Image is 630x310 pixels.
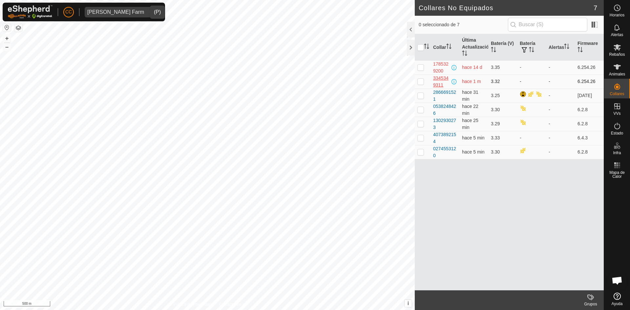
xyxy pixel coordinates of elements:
th: Batería (V) [488,34,517,61]
div: Chat abierto [607,271,627,290]
input: Buscar (S) [508,18,587,31]
div: 0538248426 [433,103,457,117]
span: Mapa de Calor [606,171,628,178]
span: i [408,300,409,306]
span: 7 sept 2025, 18:34 [462,79,481,84]
p-sorticon: Activar para ordenar [529,48,534,53]
td: 3.30 [488,145,517,159]
span: CC [65,9,72,15]
p-sorticon: Activar para ordenar [424,45,429,50]
td: - [517,74,546,89]
p-sorticon: Activar para ordenar [462,52,467,57]
td: 6.2.8 [575,103,604,117]
td: 3.33 [488,131,517,145]
span: Estado [611,131,623,135]
td: 6.2.8 [575,117,604,131]
button: i [405,300,412,307]
span: 24 sept 2025, 13:10 [462,65,482,70]
button: Restablecer Mapa [3,24,11,31]
span: Horarios [610,13,624,17]
td: 3.35 [488,60,517,74]
td: 3.25 [488,89,517,103]
td: - [546,117,575,131]
td: 3.30 [488,103,517,117]
span: 9 oct 2025, 11:13 [462,90,478,102]
td: - [546,103,575,117]
div: 1302930273 [433,117,457,131]
th: Batería [517,34,546,61]
span: Alarcia Monja Farm [85,7,147,17]
span: VVs [613,112,620,115]
th: Collar [430,34,459,61]
h2: Collares No Equipados [419,4,594,12]
span: 9 oct 2025, 11:19 [462,118,478,130]
span: Infra [613,151,621,155]
span: Ayuda [612,302,623,306]
p-sorticon: Activar para ordenar [564,45,569,50]
div: [PERSON_NAME] Farm [87,10,144,15]
td: 6.4.3 [575,131,604,145]
td: 6.254.26 [575,60,604,74]
div: 0274553120 [433,145,457,159]
span: 9 oct 2025, 11:39 [462,149,484,155]
span: Alertas [611,33,623,37]
td: - [546,60,575,74]
span: 9 oct 2025, 11:39 [462,135,484,140]
a: Contáctenos [219,301,241,307]
div: 1785329200 [433,61,450,74]
a: Ayuda [604,290,630,308]
button: Capas del Mapa [14,24,22,32]
th: Firmware [575,34,604,61]
td: - [517,60,546,74]
td: 3.29 [488,117,517,131]
span: Rebaños [609,52,625,56]
span: 0 seleccionado de 7 [419,21,508,28]
p-sorticon: Activar para ordenar [446,45,451,50]
button: + [3,34,11,42]
td: 6.2.8 [575,145,604,159]
div: 2866691521 [433,89,457,103]
span: 9 oct 2025, 11:22 [462,104,478,116]
td: - [546,145,575,159]
button: – [3,43,11,51]
div: 3345349311 [433,75,450,89]
td: 6.254.26 [575,74,604,89]
td: - [546,131,575,145]
span: 7 [594,3,597,13]
div: 4073892154 [433,131,457,145]
img: Logo Gallagher [8,5,52,19]
span: Animales [609,72,625,76]
td: 3.32 [488,74,517,89]
div: Grupos [577,301,604,307]
th: Última Actualización [459,34,488,61]
td: - [517,131,546,145]
p-sorticon: Activar para ordenar [577,48,583,53]
td: - [546,89,575,103]
a: Política de Privacidad [174,301,211,307]
td: [DATE] [575,89,604,103]
p-sorticon: Activar para ordenar [491,48,496,53]
td: - [546,74,575,89]
div: dropdown trigger [147,7,160,17]
span: Collares [610,92,624,96]
th: Alertas [546,34,575,61]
